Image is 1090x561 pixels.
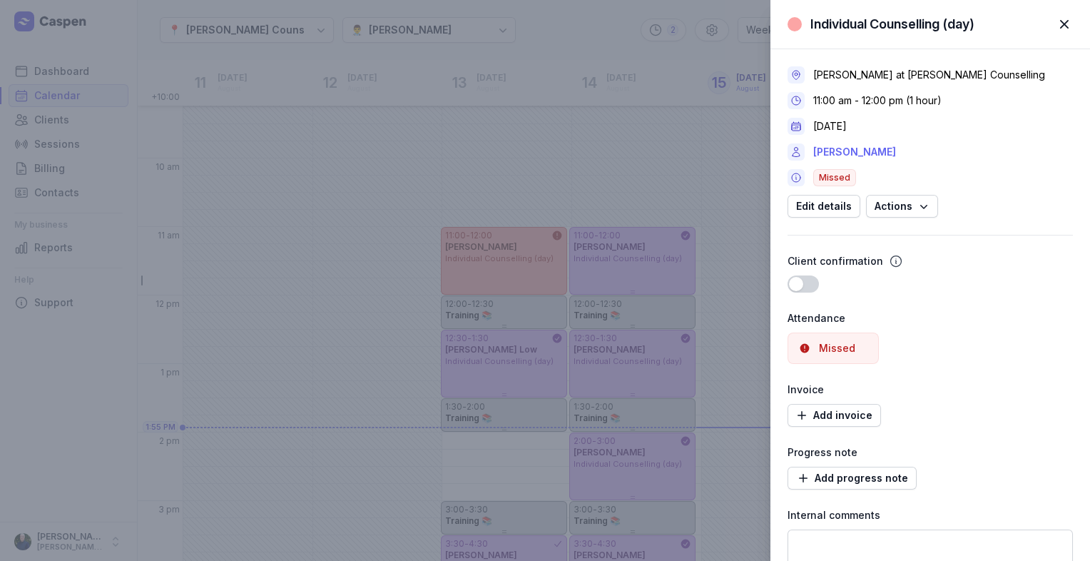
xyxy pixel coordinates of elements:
div: Attendance [788,310,1073,327]
div: Client confirmation [788,253,883,270]
div: Internal comments [788,507,1073,524]
span: Missed [813,169,856,186]
span: Actions [875,198,929,215]
div: [DATE] [813,119,847,133]
div: Progress note [788,444,1073,461]
div: Invoice [788,381,1073,398]
a: [PERSON_NAME] [813,143,896,161]
span: Add invoice [796,407,872,424]
div: Individual Counselling (day) [810,16,974,33]
span: Add progress note [796,470,908,487]
div: [PERSON_NAME] at [PERSON_NAME] Counselling [813,68,1045,82]
div: Missed [819,341,855,355]
button: Actions [866,195,938,218]
div: 11:00 am - 12:00 pm (1 hour) [813,93,942,108]
button: Edit details [788,195,860,218]
span: Edit details [796,198,852,215]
